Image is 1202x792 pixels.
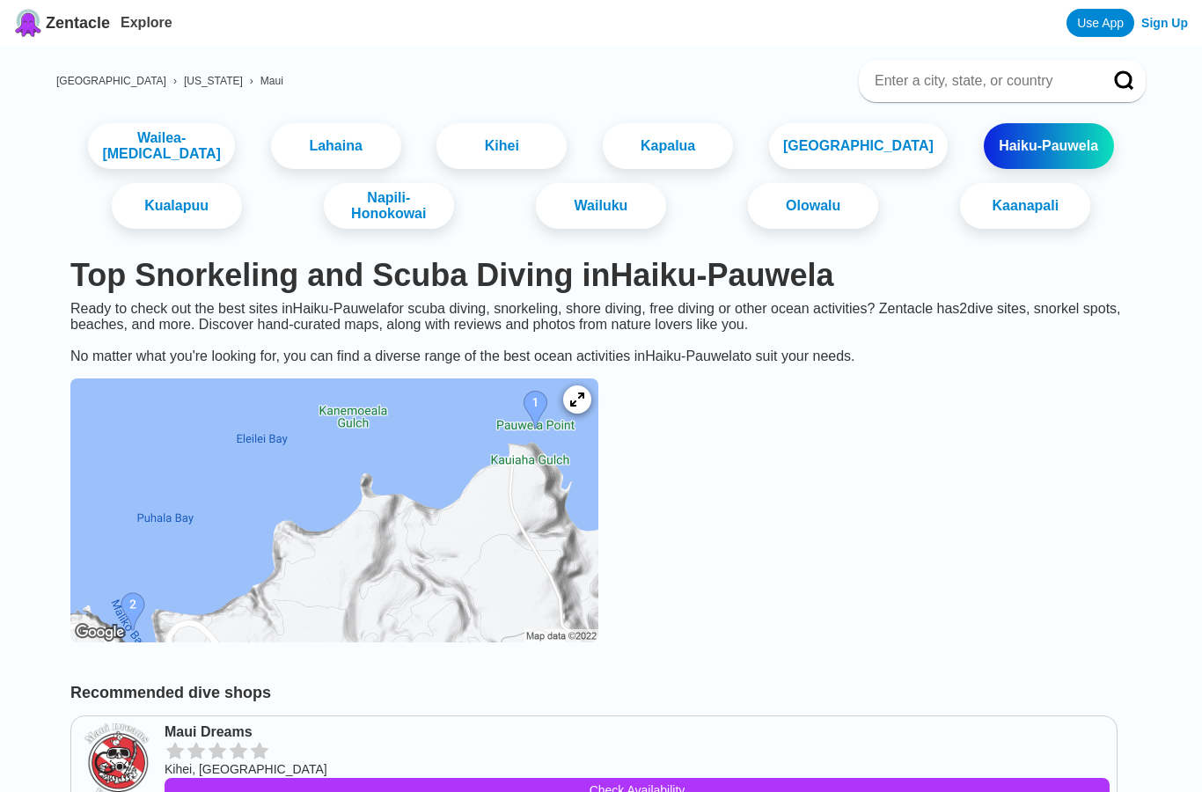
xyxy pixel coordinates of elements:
a: Napili-Honokowai [324,183,454,229]
a: Wailea-[MEDICAL_DATA] [88,123,235,169]
a: Lahaina [271,123,401,169]
a: Kaanapali [960,183,1090,229]
a: Zentacle logoZentacle [14,9,110,37]
a: Kualapuu [112,183,242,229]
a: Haiku-Pauwela [984,123,1114,169]
a: Wailuku [536,183,666,229]
input: Enter a city, state, or country [873,72,1089,90]
span: › [250,75,253,87]
a: Use App [1066,9,1134,37]
a: Kihei [436,123,567,169]
img: Haiku-Pauwela dive site map [70,378,598,642]
div: Kihei, [GEOGRAPHIC_DATA] [165,760,1110,778]
a: [US_STATE] [184,75,243,87]
h1: Top Snorkeling and Scuba Diving in Haiku-Pauwela [70,257,1132,294]
a: Haiku-Pauwela dive site map [56,364,612,660]
span: Zentacle [46,14,110,33]
img: Zentacle logo [14,9,42,37]
a: Sign Up [1141,16,1188,30]
a: Maui [260,75,283,87]
a: Olowalu [748,183,878,229]
span: › [173,75,177,87]
a: [GEOGRAPHIC_DATA] [56,75,166,87]
a: [GEOGRAPHIC_DATA] [769,123,948,169]
a: Kapalua [603,123,733,169]
a: Explore [121,15,172,30]
h2: Recommended dive shops [70,673,1132,702]
div: Ready to check out the best sites in Haiku-Pauwela for scuba diving, snorkeling, shore diving, fr... [56,301,1146,364]
a: Maui Dreams [165,723,1110,741]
